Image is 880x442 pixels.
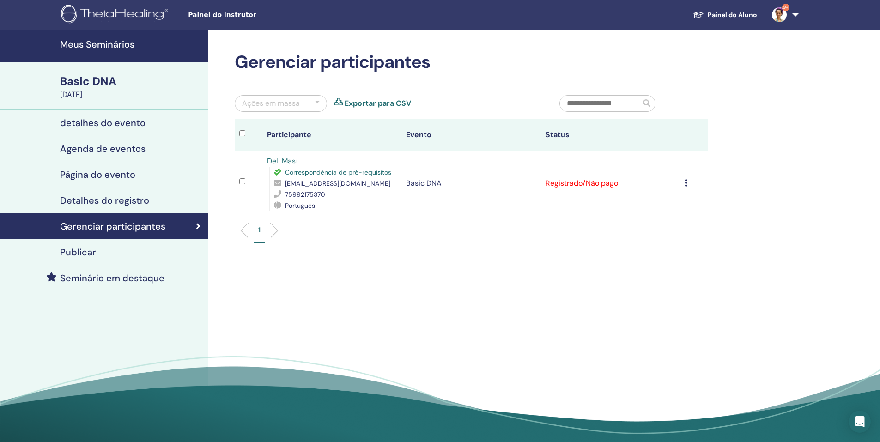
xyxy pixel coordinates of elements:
[693,11,704,18] img: graduation-cap-white.svg
[258,225,261,235] p: 1
[60,272,164,284] h4: Seminário em destaque
[267,156,298,166] a: Deli Mast
[345,98,411,109] a: Exportar para CSV
[60,39,202,50] h4: Meus Seminários
[60,143,146,154] h4: Agenda de eventos
[262,119,401,151] th: Participante
[60,89,202,100] div: [DATE]
[285,179,390,188] span: [EMAIL_ADDRESS][DOMAIN_NAME]
[235,52,708,73] h2: Gerenciar participantes
[188,10,327,20] span: Painel do instrutor
[849,411,871,433] div: Open Intercom Messenger
[55,73,208,100] a: Basic DNA[DATE]
[60,195,149,206] h4: Detalhes do registro
[782,4,789,11] span: 9+
[285,190,325,199] span: 75992175370
[401,151,540,216] td: Basic DNA
[60,169,135,180] h4: Página do evento
[285,201,315,210] span: Português
[61,5,171,25] img: logo.png
[60,221,165,232] h4: Gerenciar participantes
[242,98,300,109] div: Ações em massa
[60,73,202,89] div: Basic DNA
[285,168,391,176] span: Correspondência de pré-requisitos
[541,119,680,151] th: Status
[60,247,96,258] h4: Publicar
[772,7,787,22] img: default.jpg
[60,117,146,128] h4: detalhes do evento
[686,6,765,24] a: Painel do Aluno
[401,119,540,151] th: Evento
